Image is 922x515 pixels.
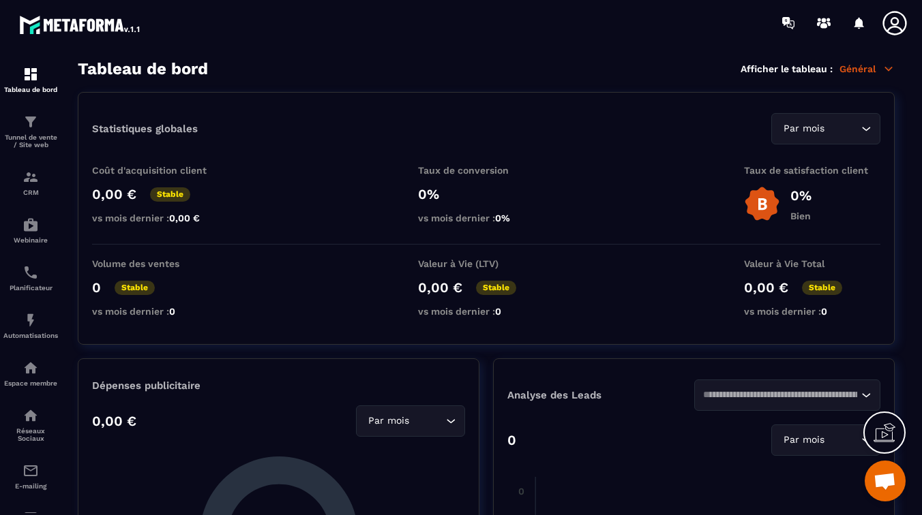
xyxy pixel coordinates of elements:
div: Search for option [771,113,880,144]
input: Search for option [827,433,858,448]
div: Search for option [694,379,881,411]
p: Réseaux Sociaux [3,427,58,442]
div: Search for option [771,424,880,456]
img: email [23,463,39,479]
tspan: 0 [518,486,524,497]
p: Statistiques globales [92,123,198,135]
a: schedulerschedulerPlanificateur [3,254,58,302]
p: Planificateur [3,284,58,292]
a: formationformationTunnel de vente / Site web [3,104,58,159]
img: scheduler [23,264,39,281]
a: formationformationTableau de bord [3,56,58,104]
p: 0 [92,279,101,296]
p: Espace membre [3,379,58,387]
a: automationsautomationsEspace membre [3,349,58,397]
p: E-mailing [3,482,58,490]
p: 0% [418,186,554,202]
p: Analyse des Leads [507,389,694,401]
p: Valeur à Vie (LTV) [418,258,554,269]
span: Par mois [365,413,412,428]
p: Automatisations [3,332,58,339]
p: Stable [802,281,842,295]
p: Général [839,63,895,75]
p: 0% [790,187,812,204]
a: emailemailE-mailing [3,452,58,500]
img: b-badge-o.b3b20ee6.svg [744,186,780,222]
img: formation [23,114,39,130]
p: Stable [476,281,516,295]
a: formationformationCRM [3,159,58,206]
p: vs mois dernier : [92,213,228,223]
p: Stable [115,281,155,295]
p: Webinaire [3,236,58,244]
p: Valeur à Vie Total [744,258,880,269]
p: vs mois dernier : [744,306,880,317]
span: Par mois [780,121,827,136]
img: formation [23,66,39,82]
input: Search for option [827,121,858,136]
input: Search for option [412,413,443,428]
p: Dépenses publicitaire [92,379,465,392]
img: social-network [23,407,39,424]
p: 0,00 € [418,279,462,296]
img: logo [19,12,142,37]
span: 0 [495,306,501,317]
span: 0 [821,306,827,317]
a: Ouvrir le chat [865,461,906,501]
p: 0,00 € [92,186,136,202]
p: Stable [150,187,190,202]
span: 0 [169,306,175,317]
p: Tunnel de vente / Site web [3,134,58,149]
span: Par mois [780,433,827,448]
div: Search for option [356,405,465,437]
img: formation [23,169,39,185]
a: automationsautomationsAutomatisations [3,302,58,349]
p: 0,00 € [744,279,788,296]
img: automations [23,217,39,233]
p: Volume des ventes [92,258,228,269]
p: Taux de satisfaction client [744,165,880,176]
h3: Tableau de bord [78,59,208,78]
img: automations [23,360,39,376]
a: automationsautomationsWebinaire [3,206,58,254]
span: 0% [495,213,510,223]
input: Search for option [703,388,859,403]
span: 0,00 € [169,213,200,223]
p: Tableau de bord [3,86,58,93]
img: automations [23,312,39,328]
p: 0,00 € [92,413,136,429]
p: vs mois dernier : [418,306,554,317]
p: CRM [3,189,58,196]
p: Taux de conversion [418,165,554,176]
p: vs mois dernier : [92,306,228,317]
p: Bien [790,210,812,221]
a: social-networksocial-networkRéseaux Sociaux [3,397,58,452]
p: Afficher le tableau : [741,63,833,74]
p: 0 [507,432,516,448]
p: Coût d'acquisition client [92,165,228,176]
p: vs mois dernier : [418,213,554,223]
